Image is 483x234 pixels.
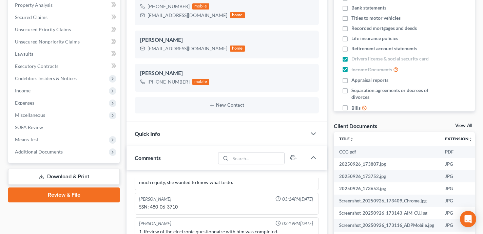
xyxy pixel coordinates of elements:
a: Download & Print [8,169,120,185]
span: Life insurance policies [351,35,398,42]
span: Lawsuits [15,51,33,57]
span: Income [15,88,31,93]
a: Executory Contracts [9,60,120,72]
span: Income Documents [351,66,392,73]
td: PDF [440,146,478,158]
span: Codebtors Insiders & Notices [15,75,77,81]
div: [PERSON_NAME] [139,220,171,227]
span: Executory Contracts [15,63,58,69]
span: Means Test [15,137,38,142]
span: Property Analysis [15,2,53,8]
div: SSN: 480-06-3710 [139,203,314,210]
a: Review & File [8,187,120,202]
span: 03:14PM[DATE] [282,196,313,202]
span: Separation agreements or decrees of divorces [351,87,434,101]
span: SOFA Review [15,124,43,130]
a: SOFA Review [9,121,120,133]
i: unfold_more [350,137,354,141]
div: mobile [192,3,209,10]
div: Client Documents [334,122,377,129]
span: Quick Info [135,130,160,137]
td: JPG [440,207,478,219]
td: CCC-pdf [334,146,440,158]
input: Search... [230,152,284,164]
div: [PERSON_NAME] [140,69,313,77]
a: View All [455,123,472,128]
span: Unsecured Nonpriority Claims [15,39,80,44]
span: Comments [135,155,161,161]
div: [EMAIL_ADDRESS][DOMAIN_NAME] [148,12,227,19]
span: Miscellaneous [15,112,45,118]
td: 20250926_173653.jpg [334,182,440,195]
div: [EMAIL_ADDRESS][DOMAIN_NAME] [148,45,227,52]
i: unfold_more [468,137,472,141]
span: Secured Claims [15,14,47,20]
div: [PHONE_NUMBER] [148,78,190,85]
span: Bills [351,105,361,111]
td: JPG [440,219,478,231]
span: Unsecured Priority Claims [15,26,71,32]
div: home [230,12,245,18]
td: 20250926_173752.jpg [334,170,440,182]
td: JPG [440,195,478,207]
span: Expenses [15,100,34,106]
div: mobile [192,79,209,85]
td: JPG [440,182,478,195]
button: New Contact [140,103,313,108]
td: Screenshot_20250926_173143_AIM_CU.jpg [334,207,440,219]
div: [PERSON_NAME] [139,196,171,202]
div: home [230,46,245,52]
div: [PERSON_NAME] [140,36,313,44]
span: Drivers license & social security card [351,55,429,62]
a: Lawsuits [9,48,120,60]
a: Unsecured Priority Claims [9,23,120,36]
a: Secured Claims [9,11,120,23]
td: 20250926_173807.jpg [334,158,440,170]
span: 03:19PM[DATE] [282,220,313,227]
span: Titles to motor vehicles [351,15,401,21]
td: Screenshot_20250926_173116_ADPMobile.jpg [334,219,440,231]
a: Extensionunfold_more [445,136,472,141]
span: Bank statements [351,4,386,11]
td: JPG [440,158,478,170]
a: Unsecured Nonpriority Claims [9,36,120,48]
span: Recorded mortgages and deeds [351,25,417,32]
a: Titleunfold_more [339,136,354,141]
td: Screenshot_20250926_173409_Chrome.jpg [334,195,440,207]
span: Retirement account statements [351,45,417,52]
span: Additional Documents [15,149,63,155]
span: Appraisal reports [351,77,388,84]
div: Open Intercom Messenger [460,211,476,227]
td: JPG [440,170,478,182]
div: [PHONE_NUMBER] [148,3,190,10]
